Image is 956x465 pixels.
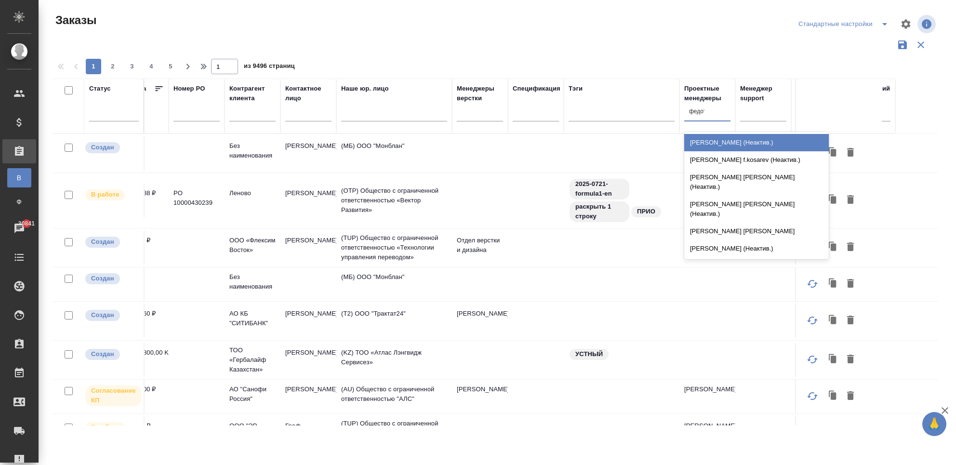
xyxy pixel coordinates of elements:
td: 3 927,60 ₽ [120,304,169,338]
td: (МБ) ООО "Монблан" [336,267,452,301]
div: Тэги [569,84,583,93]
p: Отдел верстки и дизайна [457,236,503,255]
button: Обновить [801,272,824,295]
button: 3 [124,59,140,74]
div: Выставляется автоматически при создании заказа [84,141,139,154]
button: Обновить [801,385,824,408]
p: В работе [91,190,119,199]
button: Клонировать [824,191,842,209]
span: Настроить таблицу [894,13,917,36]
td: Граф [PERSON_NAME] [280,416,336,450]
td: 388,80 ₽ [120,231,169,265]
p: АО "Санофи Россия" [229,385,276,404]
div: Наше юр. лицо [341,84,389,93]
span: 3 [124,62,140,71]
span: 4 [144,62,159,71]
td: [PERSON_NAME] [679,380,735,413]
div: Менеджер support [740,84,786,103]
div: Выставляет ПМ после принятия заказа от КМа [84,421,139,434]
button: Клонировать [824,424,842,442]
button: 4 [144,59,159,74]
div: [PERSON_NAME] (Неактив.) [684,240,829,257]
td: [PERSON_NAME] [280,380,336,413]
span: Посмотреть информацию [917,15,938,33]
div: split button [796,16,894,32]
button: Удалить [842,238,859,256]
button: Удалить [842,311,859,330]
td: 6 480,00 ₽ [120,380,169,413]
p: [PERSON_NAME] [457,309,503,319]
div: Спецификация [513,84,560,93]
div: Выставляется автоматически при создании заказа [84,236,139,249]
div: Менеджеры верстки [457,84,503,103]
button: 2 [105,59,120,74]
span: из 9496 страниц [244,60,295,74]
p: Создан [91,274,114,283]
button: 5 [163,59,178,74]
span: Ф [12,197,27,207]
a: Ф [7,192,31,212]
div: [PERSON_NAME] (Неактив.) [684,134,829,151]
button: Удалить [842,424,859,442]
span: В [12,173,27,183]
div: Контактное лицо [285,84,332,103]
td: (МБ) ООО "Монблан" [336,136,452,170]
button: Клонировать [824,350,842,369]
div: Номер PO [173,84,205,93]
p: Создан [91,143,114,152]
span: Заказы [53,13,96,28]
p: Создан [91,237,114,247]
div: Статус [89,84,111,93]
p: В работе [91,423,119,432]
p: Леново [229,188,276,198]
button: Удалить [842,275,859,293]
button: Сбросить фильтры [912,36,930,54]
button: Удалить [842,144,859,162]
button: Клонировать [824,144,842,162]
td: [PERSON_NAME] [280,304,336,338]
td: (AU) Общество с ограниченной ответственностью "АЛС" [336,380,452,413]
td: (TUP) Общество с ограниченной ответственностью «Технологии управления переводом» [336,228,452,267]
button: Клонировать [824,275,842,293]
p: Создан [91,310,114,320]
td: VIP клиенты [791,380,847,413]
span: 5 [163,62,178,71]
div: Выставляется автоматически при создании заказа [84,309,139,322]
div: УСТНЫЙ [569,348,675,361]
div: [PERSON_NAME] [PERSON_NAME] (Неактив.) [684,169,829,196]
button: Обновить [801,421,824,444]
div: [PERSON_NAME] [PERSON_NAME] [684,223,829,240]
div: Выставляется автоматически при создании заказа [84,272,139,285]
p: 2025-0721-formula1-en [575,179,624,199]
button: 🙏 [922,412,946,436]
div: [PERSON_NAME] [PERSON_NAME] (Неактив.) [684,196,829,223]
button: Сохранить фильтры [893,36,912,54]
a: В [7,168,31,187]
p: УСТНЫЙ [575,349,603,359]
p: раскрыть 1 строку [575,202,624,221]
td: 2 618,88 ₽ [120,184,169,217]
td: 2 252 800,00 KZT [120,343,169,377]
p: ТОО «Гербалайф Казахстан» [229,345,276,374]
button: Обновить [801,309,824,332]
p: ООО "ЭР ЛИКИД" [229,421,276,440]
td: [PERSON_NAME], [PERSON_NAME] [PERSON_NAME] [65,302,120,340]
p: Создан [91,349,114,359]
td: PO 10000430239 [169,184,225,217]
td: (Т2) ООО "Трактат24" [336,304,452,338]
button: Удалить [842,350,859,369]
td: 826,00 ₽ [120,416,169,450]
td: (KZ) ТОО «Атлас Лэнгвидж Сервисез» [336,343,452,377]
button: Клонировать [824,311,842,330]
p: Без наименования [229,272,276,292]
td: 0,00 ₽ [120,136,169,170]
p: ПРИО [637,207,655,216]
td: [PERSON_NAME] [280,343,336,377]
td: [PERSON_NAME] [PERSON_NAME] [679,184,735,217]
td: [PERSON_NAME] [280,136,336,170]
button: Удалить [842,191,859,209]
button: Клонировать [824,238,842,256]
td: Таганка [791,416,847,450]
div: Выставляется автоматически при создании заказа [84,348,139,361]
button: Клонировать [824,387,842,405]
